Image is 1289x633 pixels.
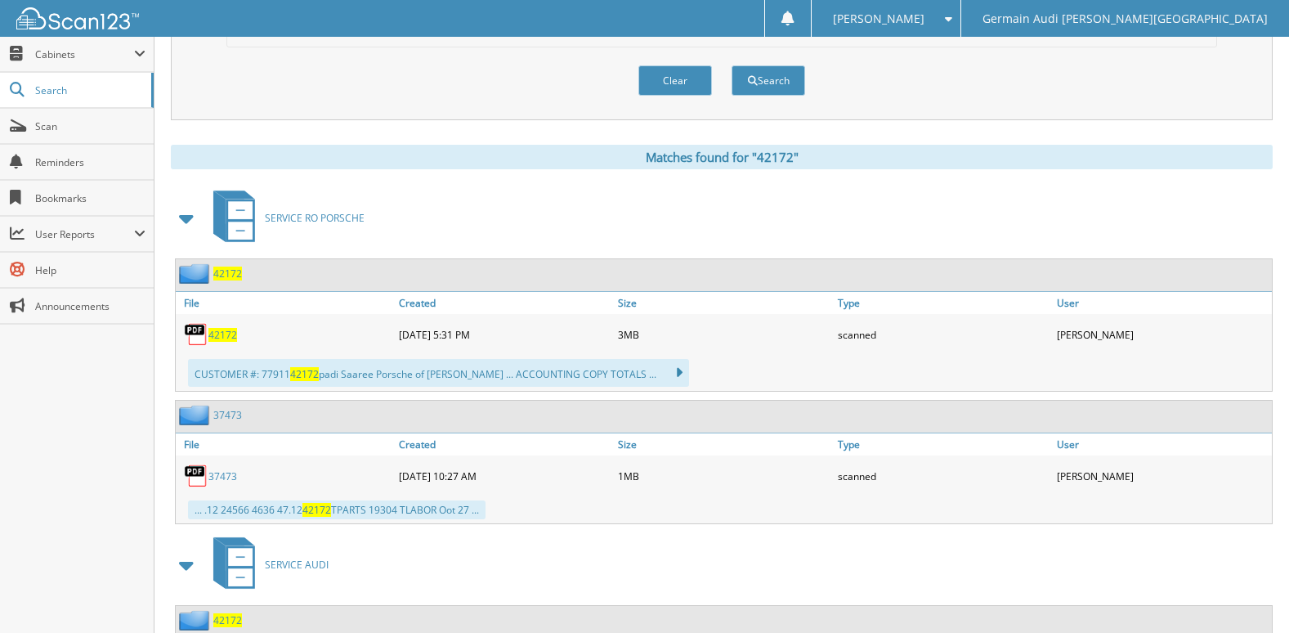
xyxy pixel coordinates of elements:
[213,613,242,627] a: 42172
[834,460,1053,492] div: scanned
[982,14,1268,24] span: Germain Audi [PERSON_NAME][GEOGRAPHIC_DATA]
[833,14,924,24] span: [PERSON_NAME]
[834,292,1053,314] a: Type
[35,47,134,61] span: Cabinets
[732,65,805,96] button: Search
[179,610,213,631] img: folder2.png
[179,405,213,425] img: folder2.png
[1207,554,1289,633] iframe: Chat Widget
[213,408,242,422] a: 37473
[35,83,143,97] span: Search
[638,65,712,96] button: Clear
[35,191,145,205] span: Bookmarks
[208,328,237,342] a: 42172
[614,318,833,351] div: 3MB
[35,263,145,277] span: Help
[204,532,329,597] a: SERVICE AUDI
[184,464,208,488] img: PDF.png
[395,460,614,492] div: [DATE] 10:27 AM
[265,211,365,225] span: SERVICE RO PORSCHE
[1053,460,1272,492] div: [PERSON_NAME]
[179,263,213,284] img: folder2.png
[614,292,833,314] a: Size
[35,227,134,241] span: User Reports
[208,469,237,483] a: 37473
[176,433,395,456] a: File
[204,186,365,250] a: SERVICE RO PORSCHE
[395,292,614,314] a: Created
[395,318,614,351] div: [DATE] 5:31 PM
[171,145,1273,169] div: Matches found for "42172"
[176,292,395,314] a: File
[184,322,208,347] img: PDF.png
[614,460,833,492] div: 1MB
[834,318,1053,351] div: scanned
[16,7,139,29] img: scan123-logo-white.svg
[302,503,331,517] span: 42172
[834,433,1053,456] a: Type
[35,155,145,169] span: Reminders
[1053,318,1272,351] div: [PERSON_NAME]
[1053,433,1272,456] a: User
[395,433,614,456] a: Created
[35,299,145,313] span: Announcements
[188,359,689,387] div: CUSTOMER #: 77911 padi Saaree Porsche of [PERSON_NAME] ... ACCOUNTING COPY TOTALS ...
[265,558,329,572] span: SERVICE AUDI
[614,433,833,456] a: Size
[290,367,319,381] span: 42172
[213,267,242,281] a: 42172
[35,119,145,133] span: Scan
[188,501,486,519] div: ... .12 24566 4636 47.12 TPARTS 19304 TLABOR Oot 27 ...
[1053,292,1272,314] a: User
